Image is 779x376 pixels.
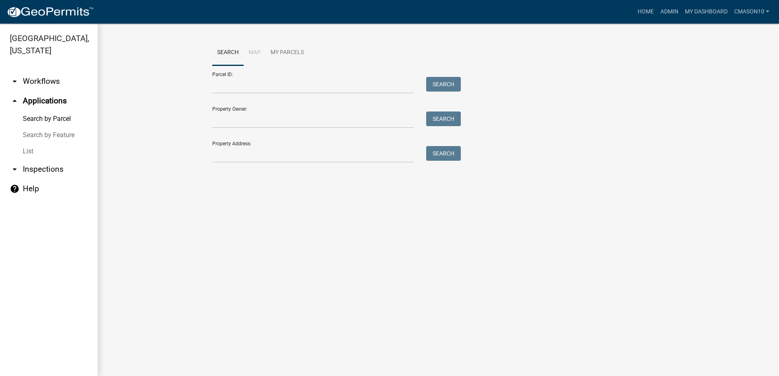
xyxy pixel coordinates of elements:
[731,4,772,20] a: cmason10
[657,4,682,20] a: Admin
[212,40,244,66] a: Search
[10,77,20,86] i: arrow_drop_down
[10,164,20,174] i: arrow_drop_down
[10,96,20,106] i: arrow_drop_up
[682,4,731,20] a: My Dashboard
[10,184,20,194] i: help
[426,146,461,161] button: Search
[266,40,309,66] a: My Parcels
[634,4,657,20] a: Home
[426,111,461,126] button: Search
[426,77,461,92] button: Search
